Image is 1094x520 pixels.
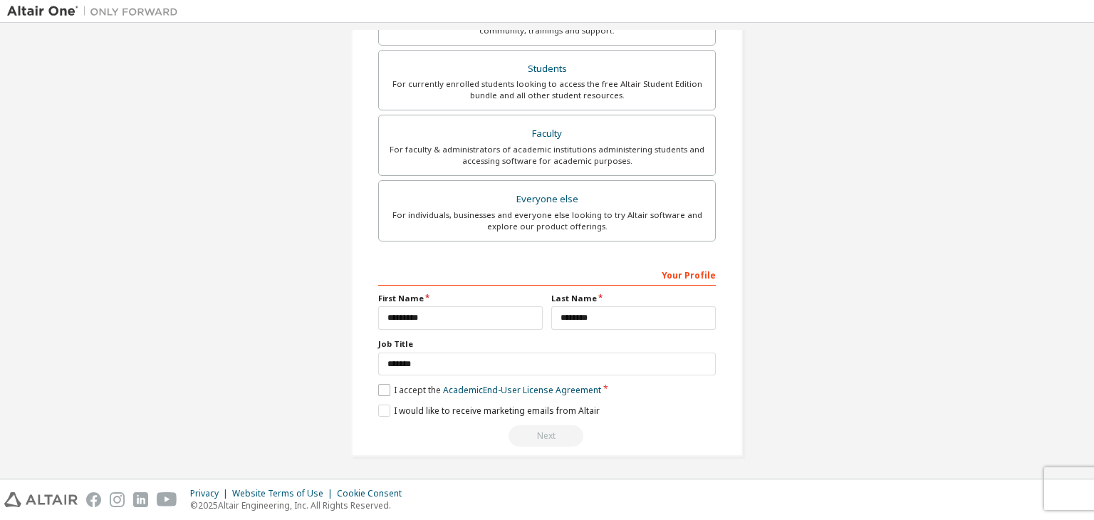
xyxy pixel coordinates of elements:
[133,492,148,507] img: linkedin.svg
[387,124,707,144] div: Faculty
[387,209,707,232] div: For individuals, businesses and everyone else looking to try Altair software and explore our prod...
[378,405,600,417] label: I would like to receive marketing emails from Altair
[190,488,232,499] div: Privacy
[157,492,177,507] img: youtube.svg
[4,492,78,507] img: altair_logo.svg
[378,384,601,396] label: I accept the
[378,293,543,304] label: First Name
[86,492,101,507] img: facebook.svg
[7,4,185,19] img: Altair One
[387,189,707,209] div: Everyone else
[378,338,716,350] label: Job Title
[387,144,707,167] div: For faculty & administrators of academic institutions administering students and accessing softwa...
[551,293,716,304] label: Last Name
[232,488,337,499] div: Website Terms of Use
[110,492,125,507] img: instagram.svg
[387,78,707,101] div: For currently enrolled students looking to access the free Altair Student Edition bundle and all ...
[378,425,716,447] div: You need to provide your academic email
[387,59,707,79] div: Students
[190,499,410,511] p: © 2025 Altair Engineering, Inc. All Rights Reserved.
[378,263,716,286] div: Your Profile
[337,488,410,499] div: Cookie Consent
[443,384,601,396] a: Academic End-User License Agreement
